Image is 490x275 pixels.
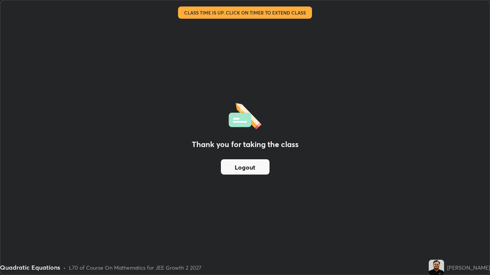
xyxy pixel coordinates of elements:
[63,264,66,272] div: •
[69,264,201,272] div: L70 of Course On Mathematics for JEE Growth 2 2027
[429,260,444,275] img: 73d70f05cd564e35b158daee22f98a87.jpg
[447,264,490,272] div: [PERSON_NAME]
[229,100,261,129] img: offlineFeedback.1438e8b3.svg
[192,139,299,150] h2: Thank you for taking the class
[221,159,269,175] button: Logout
